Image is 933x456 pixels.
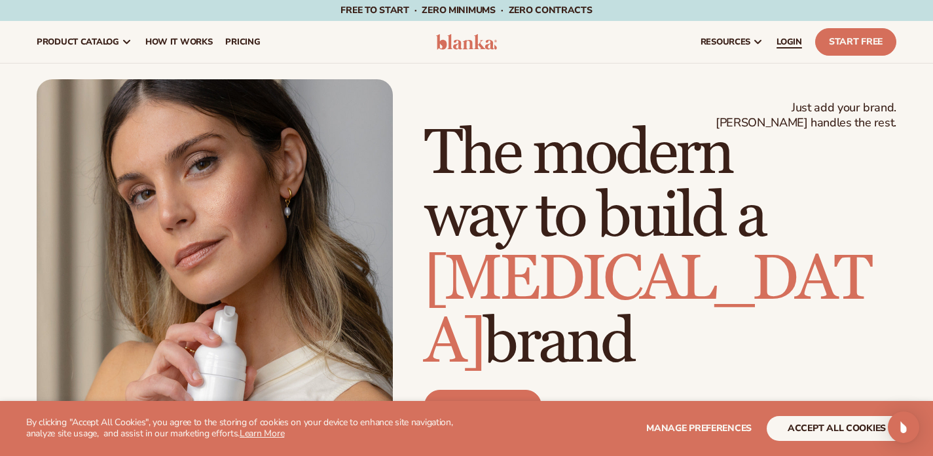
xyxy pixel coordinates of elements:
[777,37,802,47] span: LOGIN
[888,411,919,443] div: Open Intercom Messenger
[701,37,750,47] span: resources
[424,123,896,374] h1: The modern way to build a brand
[240,427,284,440] a: Learn More
[770,21,809,63] a: LOGIN
[694,21,770,63] a: resources
[646,422,752,434] span: Manage preferences
[26,417,483,440] p: By clicking "Accept All Cookies", you agree to the storing of cookies on your device to enhance s...
[815,28,896,56] a: Start Free
[436,34,498,50] img: logo
[424,241,869,381] span: [MEDICAL_DATA]
[219,21,266,63] a: pricing
[646,416,752,441] button: Manage preferences
[225,37,260,47] span: pricing
[37,37,119,47] span: product catalog
[424,390,541,421] a: Start free
[145,37,213,47] span: How It Works
[716,100,896,131] span: Just add your brand. [PERSON_NAME] handles the rest.
[340,4,592,16] span: Free to start · ZERO minimums · ZERO contracts
[139,21,219,63] a: How It Works
[767,416,907,441] button: accept all cookies
[30,21,139,63] a: product catalog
